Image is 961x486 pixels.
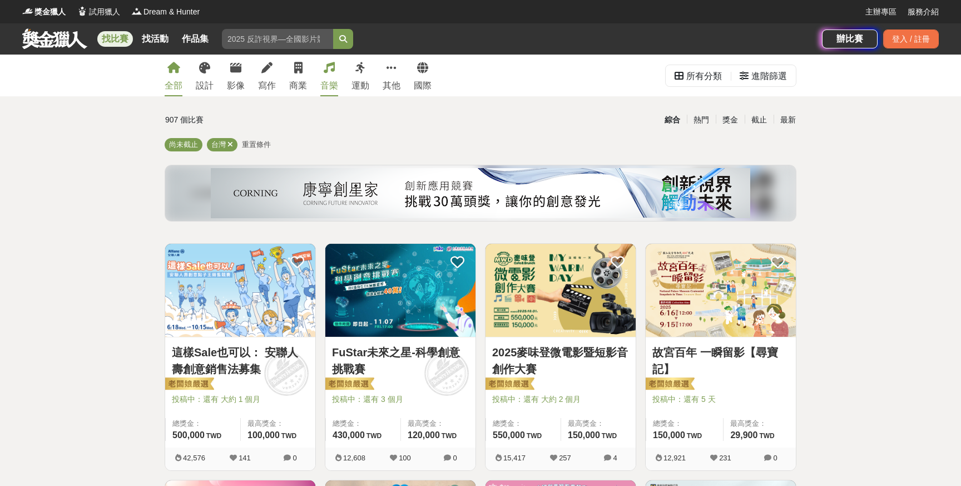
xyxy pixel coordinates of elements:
a: 其他 [383,55,400,96]
span: 獎金獵人 [34,6,66,18]
span: TWD [602,432,617,440]
span: TWD [759,432,774,440]
span: 257 [559,454,571,462]
div: 進階篩選 [751,65,787,87]
a: 運動 [351,55,369,96]
span: 100,000 [247,430,280,440]
div: 其他 [383,79,400,92]
span: 總獎金： [172,418,234,429]
span: 最高獎金： [408,418,469,429]
a: 商業 [289,55,307,96]
img: 450e0687-a965-40c0-abf0-84084e733638.png [211,168,750,218]
img: Logo [22,6,33,17]
span: 120,000 [408,430,440,440]
a: 主辦專區 [865,6,896,18]
span: TWD [366,432,382,440]
span: TWD [206,432,221,440]
span: TWD [442,432,457,440]
div: 商業 [289,79,307,92]
span: 0 [453,454,457,462]
a: 故宮百年 一瞬留影【尋寶記】 [652,344,789,377]
div: 影像 [227,79,245,92]
div: 截止 [745,110,774,130]
div: 907 個比賽 [165,110,375,130]
a: 2025麥味登微電影暨短影音創作大賽 [492,344,629,377]
span: 500,000 [172,430,205,440]
a: 作品集 [177,31,213,47]
div: 音樂 [320,79,338,92]
a: 設計 [196,55,214,96]
span: 最高獎金： [247,418,309,429]
span: 550,000 [493,430,525,440]
img: 老闆娘嚴選 [643,377,695,392]
a: Logo試用獵人 [77,6,120,18]
div: 所有分類 [686,65,722,87]
a: 影像 [227,55,245,96]
img: 老闆娘嚴選 [323,377,374,392]
a: 音樂 [320,55,338,96]
span: TWD [527,432,542,440]
div: 熱門 [687,110,716,130]
span: 4 [613,454,617,462]
div: 寫作 [258,79,276,92]
div: 全部 [165,79,182,92]
span: 15,417 [503,454,526,462]
img: Cover Image [646,244,796,337]
span: 試用獵人 [89,6,120,18]
span: 重置條件 [242,140,271,149]
img: 老闆娘嚴選 [163,377,214,392]
span: 最高獎金： [568,418,629,429]
span: 42,576 [183,454,205,462]
span: 投稿中：還有 5 天 [652,394,789,405]
span: 141 [239,454,251,462]
input: 2025 反詐視界—全國影片競賽 [222,29,333,49]
a: 服務介紹 [908,6,939,18]
img: Logo [77,6,88,17]
div: 運動 [351,79,369,92]
a: 找活動 [137,31,173,47]
img: 老闆娘嚴選 [483,377,534,392]
a: FuStar未來之星-科學創意挑戰賽 [332,344,469,377]
span: 總獎金： [653,418,716,429]
span: 投稿中：還有 3 個月 [332,394,469,405]
img: Cover Image [486,244,636,337]
div: 國際 [414,79,432,92]
span: 12,608 [343,454,365,462]
span: 150,000 [568,430,600,440]
span: 150,000 [653,430,685,440]
span: 台灣 [211,140,226,149]
span: 12,921 [663,454,686,462]
div: 設計 [196,79,214,92]
img: Cover Image [165,244,315,337]
span: 投稿中：還有 大約 2 個月 [492,394,629,405]
span: 231 [719,454,731,462]
img: Cover Image [325,244,475,337]
span: 0 [293,454,296,462]
div: 最新 [774,110,803,130]
span: 430,000 [333,430,365,440]
a: 國際 [414,55,432,96]
span: 投稿中：還有 大約 1 個月 [172,394,309,405]
img: Logo [131,6,142,17]
span: TWD [687,432,702,440]
span: 總獎金： [333,418,394,429]
div: 獎金 [716,110,745,130]
span: 最高獎金： [730,418,789,429]
a: 全部 [165,55,182,96]
div: 綜合 [658,110,687,130]
span: 0 [773,454,777,462]
span: 總獎金： [493,418,554,429]
a: 找比賽 [97,31,133,47]
a: Logo獎金獵人 [22,6,66,18]
span: TWD [281,432,296,440]
a: 這樣Sale也可以： 安聯人壽創意銷售法募集 [172,344,309,377]
span: 尚未截止 [169,140,198,149]
a: LogoDream & Hunter [131,6,200,18]
span: Dream & Hunter [143,6,200,18]
div: 登入 / 註冊 [883,30,939,48]
a: 寫作 [258,55,276,96]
